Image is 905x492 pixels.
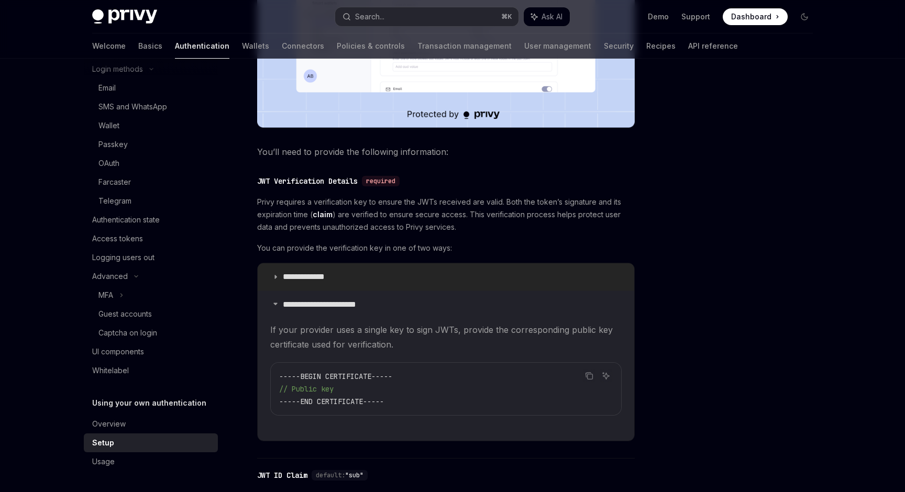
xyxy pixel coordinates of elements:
div: Telegram [98,195,131,207]
div: Captcha on login [98,327,157,339]
button: Copy the contents from the code block [582,369,596,383]
a: Policies & controls [337,33,405,59]
a: Usage [84,452,218,471]
a: Whitelabel [84,361,218,380]
div: Wallet [98,119,119,132]
a: Wallet [84,116,218,135]
div: JWT ID Claim [257,470,307,480]
a: Recipes [646,33,676,59]
a: Logging users out [84,248,218,267]
a: Transaction management [417,33,512,59]
a: Connectors [282,33,324,59]
span: Dashboard [731,12,771,22]
div: Advanced [92,270,128,283]
h5: Using your own authentication [92,397,206,409]
div: Search... [355,10,384,23]
div: Email [98,82,116,94]
div: SMS and WhatsApp [98,100,167,113]
div: MFA [98,289,113,301]
div: Overview [92,418,126,430]
a: Authentication state [84,210,218,229]
span: Ask AI [542,12,562,22]
a: API reference [688,33,738,59]
button: Ask AI [599,369,613,383]
a: Overview [84,415,218,433]
a: Access tokens [84,229,218,248]
span: You’ll need to provide the following information: [257,144,635,159]
a: Dashboard [723,8,788,25]
span: "sub" [345,471,363,479]
a: Support [681,12,710,22]
div: Access tokens [92,232,143,245]
button: Search...⌘K [335,7,518,26]
a: Welcome [92,33,126,59]
a: Farcaster [84,173,218,192]
a: Wallets [242,33,269,59]
a: Captcha on login [84,323,218,342]
span: // Public key [279,384,334,394]
a: Basics [138,33,162,59]
div: UI components [92,345,144,358]
a: UI components [84,342,218,361]
div: Farcaster [98,176,131,188]
span: -----END CERTIFICATE----- [279,397,384,406]
a: OAuth [84,154,218,173]
a: Telegram [84,192,218,210]
button: Toggle dark mode [796,8,813,25]
a: claim [313,210,333,219]
div: required [362,176,400,186]
span: ⌘ K [501,13,512,21]
div: Passkey [98,138,128,151]
div: Logging users out [92,251,154,264]
span: If your provider uses a single key to sign JWTs, provide the corresponding public key certificate... [270,322,622,352]
div: Usage [92,455,115,468]
button: Ask AI [524,7,570,26]
a: SMS and WhatsApp [84,97,218,116]
a: Demo [648,12,669,22]
div: JWT Verification Details [257,176,358,186]
a: Email [84,79,218,97]
a: Authentication [175,33,229,59]
a: Setup [84,433,218,452]
div: OAuth [98,157,119,170]
div: Whitelabel [92,364,129,377]
a: Security [604,33,634,59]
div: Setup [92,437,114,449]
details: **** **** **** **** ***If your provider uses a single key to sign JWTs, provide the corresponding... [258,290,634,441]
span: Privy requires a verification key to ensure the JWTs received are valid. Both the token’s signatu... [257,196,635,233]
div: Guest accounts [98,308,152,320]
span: -----BEGIN CERTIFICATE----- [279,372,392,381]
span: You can provide the verification key in one of two ways: [257,242,635,254]
a: User management [524,33,591,59]
img: dark logo [92,9,157,24]
span: default: [316,471,345,479]
div: Authentication state [92,214,160,226]
a: Guest accounts [84,305,218,323]
a: Passkey [84,135,218,154]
